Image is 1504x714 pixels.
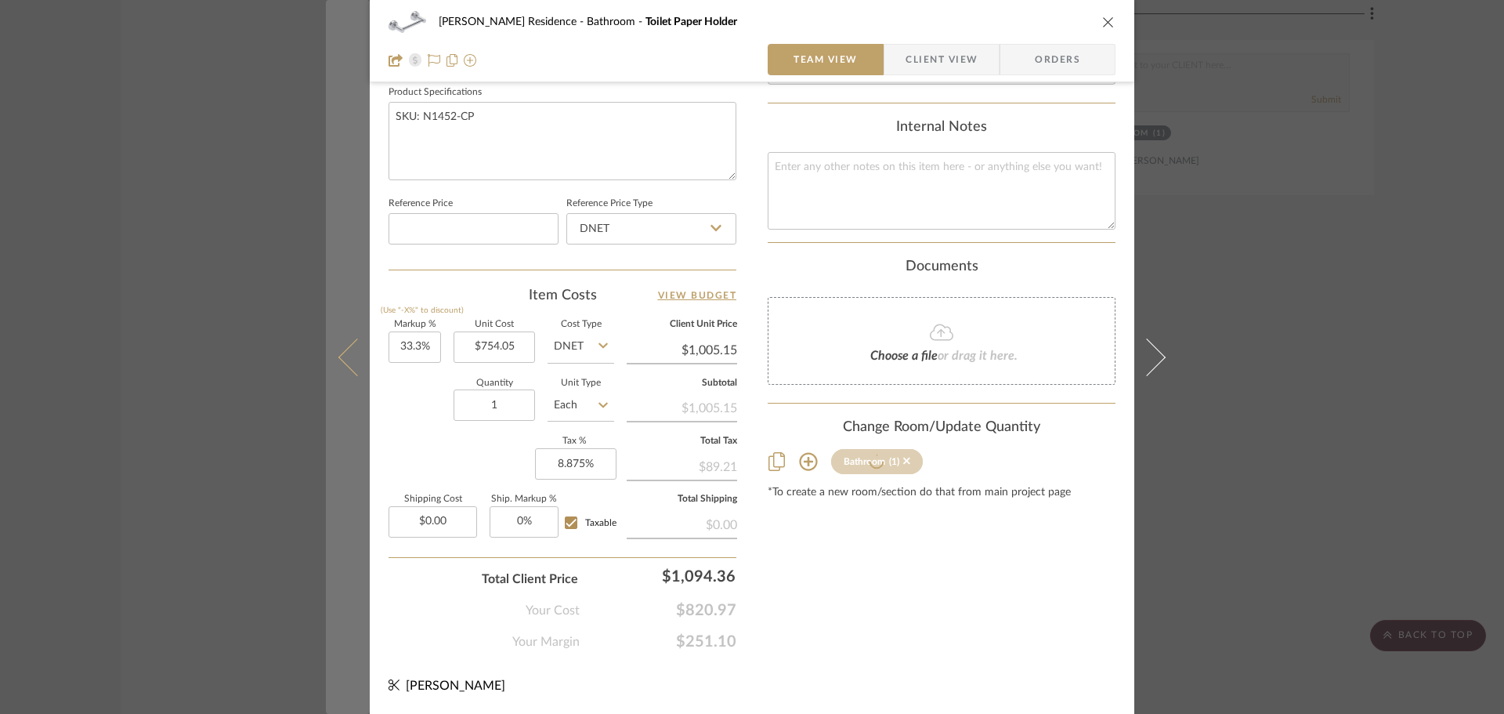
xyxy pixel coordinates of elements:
[389,6,426,38] img: 9f6d198a-90d6-414b-8b4d-ae3541355c5b_48x40.jpg
[454,379,535,387] label: Quantity
[535,437,614,445] label: Tax %
[454,321,535,328] label: Unit Cost
[526,601,580,620] span: Your Cost
[768,119,1115,136] div: Internal Notes
[439,16,587,27] span: [PERSON_NAME] Residence
[548,379,614,387] label: Unit Type
[580,601,736,620] span: $820.97
[658,286,737,305] a: View Budget
[627,437,737,445] label: Total Tax
[586,560,743,592] div: $1,094.36
[768,487,1115,499] div: *To create a new room/section do that from main project page
[389,321,441,328] label: Markup %
[482,570,578,589] span: Total Client Price
[906,44,978,75] span: Client View
[627,393,737,421] div: $1,005.15
[627,321,737,328] label: Client Unit Price
[587,16,645,27] span: Bathroom
[794,44,858,75] span: Team View
[938,350,1018,362] span: or drag it here.
[566,200,653,208] label: Reference Price Type
[580,632,736,651] span: $251.10
[548,321,614,328] label: Cost Type
[627,379,737,387] label: Subtotal
[512,632,580,651] span: Your Margin
[1101,15,1115,29] button: close
[627,495,737,503] label: Total Shipping
[389,495,477,503] label: Shipping Cost
[870,350,938,362] span: Choose a file
[585,518,616,527] span: Taxable
[389,89,482,96] label: Product Specifications
[768,259,1115,276] div: Documents
[406,680,505,692] span: [PERSON_NAME]
[627,451,737,480] div: $89.21
[768,419,1115,437] div: Change Room/Update Quantity
[490,495,559,503] label: Ship. Markup %
[627,509,737,538] div: $0.00
[1018,44,1097,75] span: Orders
[389,286,736,305] div: Item Costs
[645,16,737,27] span: Toilet Paper Holder
[389,200,453,208] label: Reference Price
